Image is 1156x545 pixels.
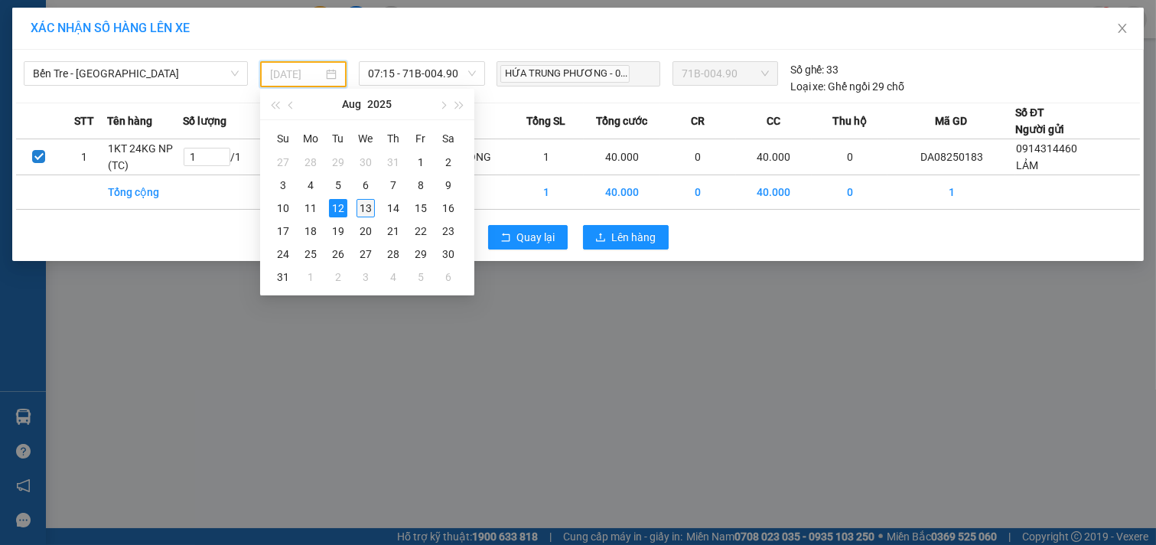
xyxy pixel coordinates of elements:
[887,175,1015,210] td: 1
[352,151,379,174] td: 2025-07-30
[269,126,297,151] th: Su
[412,199,430,217] div: 15
[107,113,152,129] span: Tên hàng
[526,113,565,129] span: Tổng SL
[301,199,320,217] div: 11
[736,175,812,210] td: 40.000
[301,153,320,171] div: 28
[435,266,462,289] td: 2025-09-06
[274,268,292,286] div: 31
[767,113,780,129] span: CC
[183,139,278,175] td: / 1
[13,15,37,31] span: Gửi:
[812,139,887,175] td: 0
[790,78,905,95] div: Ghế ngồi 29 chỗ
[1101,8,1144,51] button: Close
[412,268,430,286] div: 5
[379,197,407,220] td: 2025-08-14
[500,232,511,244] span: rollback
[407,220,435,243] td: 2025-08-22
[584,139,659,175] td: 40.000
[1116,22,1128,34] span: close
[379,243,407,266] td: 2025-08-28
[128,13,250,47] div: [PERSON_NAME]
[368,62,476,85] span: 07:15 - 71B-004.90
[357,268,375,286] div: 3
[329,268,347,286] div: 2
[352,220,379,243] td: 2025-08-20
[269,151,297,174] td: 2025-07-27
[324,197,352,220] td: 2025-08-12
[379,151,407,174] td: 2025-07-31
[439,245,458,263] div: 30
[384,153,402,171] div: 31
[13,13,117,50] div: Trạm Đông Á
[790,61,839,78] div: 33
[183,113,226,129] span: Số lượng
[128,13,164,29] span: Nhận:
[297,266,324,289] td: 2025-09-01
[384,222,402,240] div: 21
[407,266,435,289] td: 2025-09-05
[357,176,375,194] div: 6
[439,153,458,171] div: 2
[352,197,379,220] td: 2025-08-13
[1016,159,1038,171] span: LẢM
[736,139,812,175] td: 40.000
[269,243,297,266] td: 2025-08-24
[435,151,462,174] td: 2025-08-02
[297,220,324,243] td: 2025-08-18
[274,176,292,194] div: 3
[357,222,375,240] div: 20
[342,89,361,119] button: Aug
[508,175,584,210] td: 1
[832,113,867,129] span: Thu hộ
[407,151,435,174] td: 2025-08-01
[352,266,379,289] td: 2025-09-03
[583,225,669,250] button: uploadLên hàng
[488,225,568,250] button: rollbackQuay lại
[357,245,375,263] div: 27
[517,229,555,246] span: Quay lại
[62,139,108,175] td: 1
[329,245,347,263] div: 26
[324,243,352,266] td: 2025-08-26
[439,268,458,286] div: 6
[324,126,352,151] th: Tu
[297,174,324,197] td: 2025-08-04
[329,153,347,171] div: 29
[412,222,430,240] div: 22
[384,268,402,286] div: 4
[269,220,297,243] td: 2025-08-17
[269,266,297,289] td: 2025-08-31
[11,99,119,150] div: 20.000
[412,176,430,194] div: 8
[31,21,190,35] span: XÁC NHẬN SỐ HÀNG LÊN XE
[324,220,352,243] td: 2025-08-19
[435,197,462,220] td: 2025-08-16
[612,229,656,246] span: Lên hàng
[682,62,768,85] span: 71B-004.90
[269,174,297,197] td: 2025-08-03
[324,151,352,174] td: 2025-07-29
[379,174,407,197] td: 2025-08-07
[435,243,462,266] td: 2025-08-30
[435,220,462,243] td: 2025-08-23
[412,245,430,263] div: 29
[297,151,324,174] td: 2025-07-28
[274,199,292,217] div: 10
[435,126,462,151] th: Sa
[357,153,375,171] div: 30
[407,197,435,220] td: 2025-08-15
[384,199,402,217] div: 14
[500,65,630,83] span: HỨA TRUNG PHƯƠNG - 0...
[329,176,347,194] div: 5
[329,222,347,240] div: 19
[367,89,392,119] button: 2025
[324,174,352,197] td: 2025-08-05
[412,153,430,171] div: 1
[887,139,1015,175] td: DA08250183
[274,222,292,240] div: 17
[297,126,324,151] th: Mo
[439,199,458,217] div: 16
